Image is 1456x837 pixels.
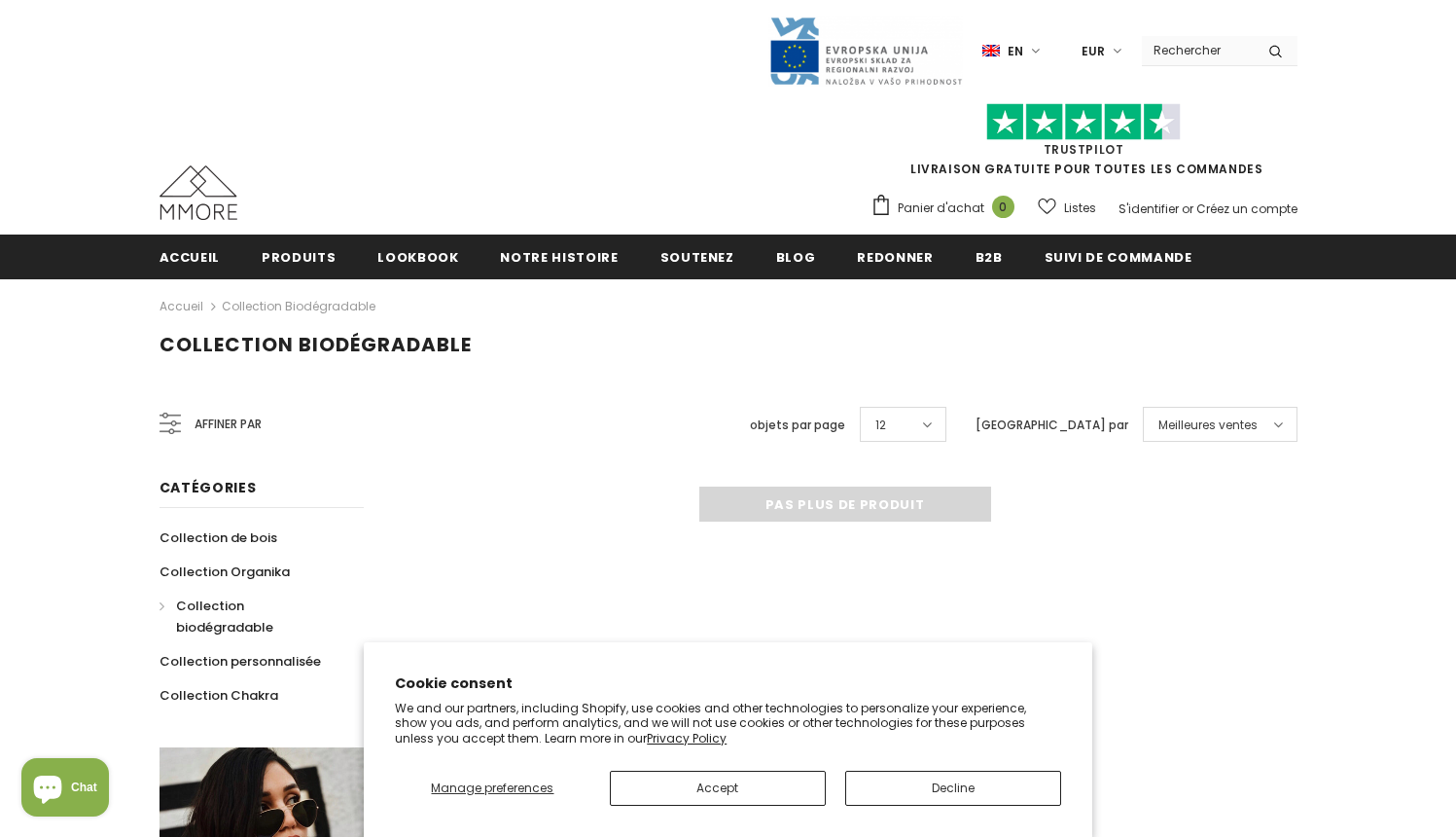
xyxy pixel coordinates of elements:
[16,758,115,821] inbox-online-store-chat: Shopify online store chat
[1158,416,1258,435] span: Meilleures ventes
[898,199,984,218] span: Panier d'achat
[647,730,727,746] a: Privacy Policy
[160,165,237,220] img: Cas MMORE
[160,563,290,581] span: Collection Organika
[1064,199,1096,218] span: Listes
[776,235,816,278] a: Blog
[222,298,375,314] a: Collection biodégradable
[500,248,618,267] span: Notre histoire
[1142,36,1254,64] input: Search Site
[1082,42,1105,61] span: EUR
[1196,200,1297,217] a: Créez un compte
[610,771,826,806] button: Accept
[500,235,618,278] a: Notre histoire
[160,678,278,712] a: Collection Chakra
[976,235,1003,278] a: B2B
[160,235,221,278] a: Accueil
[660,235,734,278] a: soutenez
[750,416,845,435] label: objets par page
[776,248,816,267] span: Blog
[395,673,1061,694] h2: Cookie consent
[1045,248,1192,267] span: Suivi de commande
[160,521,277,555] a: Collection de bois
[992,196,1014,218] span: 0
[1182,200,1193,217] span: or
[870,112,1297,177] span: LIVRAISON GRATUITE POUR TOUTES LES COMMANDES
[160,555,290,589] a: Collection Organika
[195,414,262,435] span: Affiner par
[660,248,734,267] span: soutenez
[1045,235,1192,278] a: Suivi de commande
[768,16,963,87] img: Javni Razpis
[870,194,1024,223] a: Panier d'achat 0
[262,248,336,267] span: Produits
[431,780,553,796] span: Manage preferences
[160,528,277,547] span: Collection de bois
[160,652,321,671] span: Collection personnalisée
[768,42,963,58] a: Javni Razpis
[395,701,1061,746] p: We and our partners, including Shopify, use cookies and other technologies to personalize your ex...
[160,644,321,678] a: Collection personnalisée
[160,295,203,318] a: Accueil
[395,771,589,806] button: Manage preferences
[160,686,278,705] span: Collection Chakra
[1038,191,1096,225] a: Listes
[1119,200,1179,217] a: S'identifier
[160,331,472,358] span: Collection biodégradable
[976,248,1003,267] span: B2B
[377,235,458,278] a: Lookbook
[875,416,886,435] span: 12
[160,589,342,644] a: Collection biodégradable
[1044,141,1124,158] a: TrustPilot
[845,771,1061,806] button: Decline
[160,248,221,267] span: Accueil
[986,103,1181,141] img: Faites confiance aux étoiles pilotes
[982,43,1000,59] img: i-lang-1.png
[262,235,336,278] a: Produits
[976,416,1128,435] label: [GEOGRAPHIC_DATA] par
[176,597,273,637] span: Collection biodégradable
[160,478,257,497] span: Catégories
[1008,42,1023,61] span: en
[857,248,933,267] span: Redonner
[857,235,933,278] a: Redonner
[377,248,458,267] span: Lookbook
